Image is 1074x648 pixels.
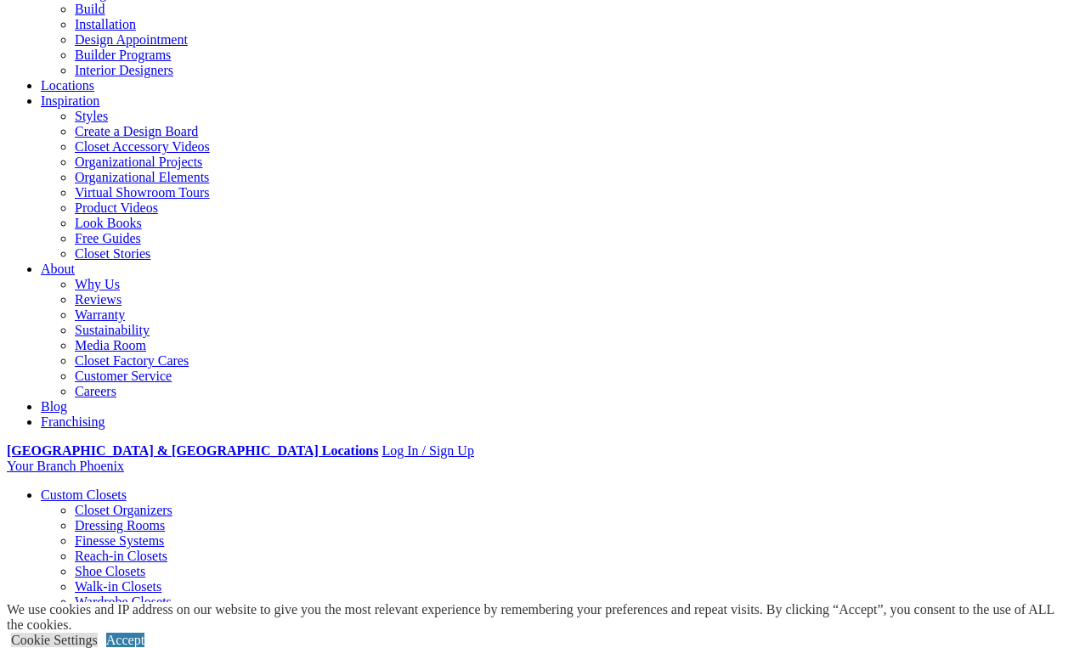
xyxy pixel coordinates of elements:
a: Interior Designers [75,63,173,77]
a: Closet Accessory Videos [75,139,210,154]
a: Accept [106,633,144,647]
a: Create a Design Board [75,124,198,138]
a: About [41,262,75,276]
a: Customer Service [75,369,172,383]
a: Design Appointment [75,32,188,47]
a: Sustainability [75,323,150,337]
a: Build [75,2,105,16]
a: Custom Closets [41,487,127,502]
a: Careers [75,384,116,398]
a: Closet Organizers [75,503,172,517]
a: Inspiration [41,93,99,108]
span: Your Branch [7,459,76,473]
a: Virtual Showroom Tours [75,185,210,200]
a: Log In / Sign Up [382,443,473,458]
a: Why Us [75,277,120,291]
a: Styles [75,109,108,123]
a: Dressing Rooms [75,518,165,532]
a: Blog [41,399,67,414]
a: Warranty [75,307,125,322]
a: Finesse Systems [75,533,164,548]
a: Installation [75,17,136,31]
a: Reach-in Closets [75,549,167,563]
a: Reviews [75,292,122,307]
a: Closet Factory Cares [75,353,189,368]
a: Closet Stories [75,246,150,261]
a: Look Books [75,216,142,230]
a: [GEOGRAPHIC_DATA] & [GEOGRAPHIC_DATA] Locations [7,443,378,458]
a: Shoe Closets [75,564,145,578]
a: Media Room [75,338,146,352]
span: Phoenix [79,459,123,473]
a: Walk-in Closets [75,579,161,594]
a: Cookie Settings [11,633,98,647]
a: Franchising [41,414,105,429]
a: Your Branch Phoenix [7,459,124,473]
a: Wardrobe Closets [75,594,172,609]
a: Free Guides [75,231,141,245]
a: Organizational Elements [75,170,209,184]
a: Product Videos [75,200,158,215]
a: Builder Programs [75,48,171,62]
a: Locations [41,78,94,93]
div: We use cookies and IP address on our website to give you the most relevant experience by remember... [7,602,1074,633]
a: Organizational Projects [75,155,202,169]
